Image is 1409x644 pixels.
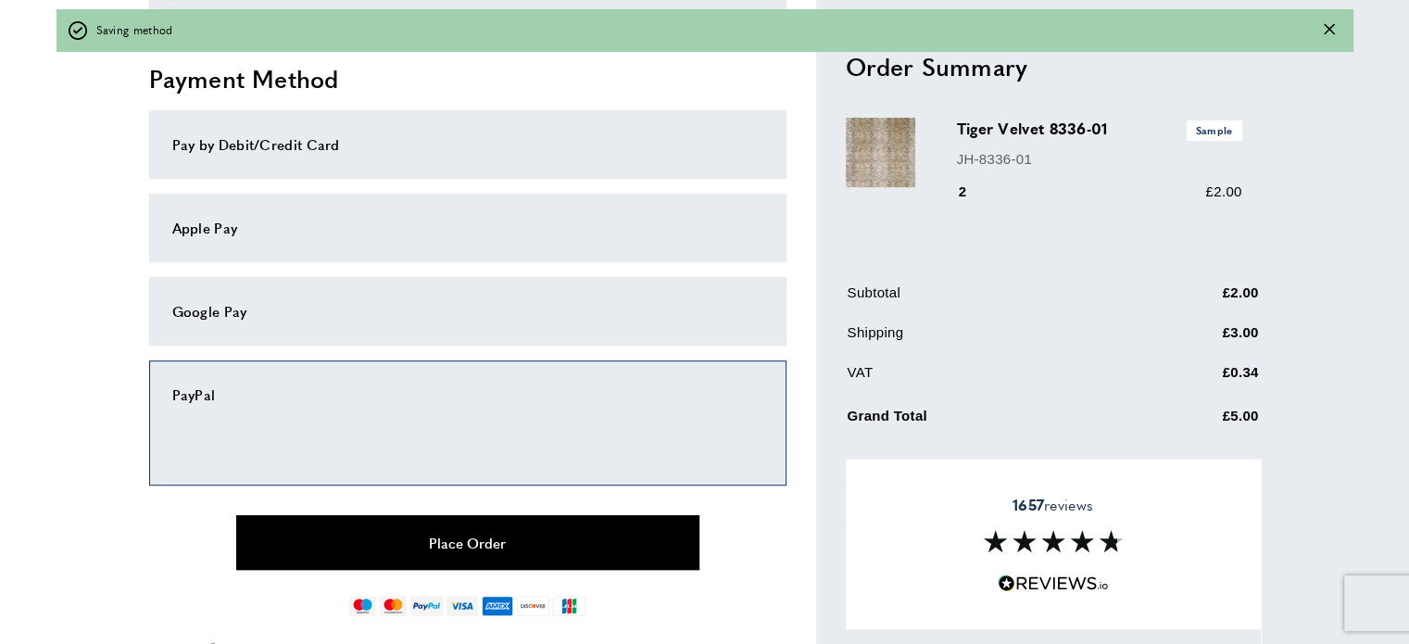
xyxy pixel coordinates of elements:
[998,575,1109,592] img: Reviews.io 5 stars
[172,217,763,239] div: Apple Pay
[848,283,1129,319] td: Subtotal
[1131,362,1259,398] td: £0.34
[447,596,477,616] img: visa
[846,119,915,188] img: Tiger Velvet 8336-01
[172,133,763,156] div: Pay by Debit/Credit Card
[1131,322,1259,359] td: £3.00
[172,384,763,406] div: PayPal
[984,530,1123,552] img: Reviews section
[1131,402,1259,442] td: £5.00
[957,182,993,204] div: 2
[1187,121,1242,141] span: Sample
[1013,496,1093,514] span: reviews
[848,322,1129,359] td: Shipping
[57,9,1353,52] div: off
[957,119,1242,141] h3: Tiger Velvet 8336-01
[1205,184,1241,200] span: £2.00
[848,362,1129,398] td: VAT
[553,596,585,616] img: jcb
[846,50,1261,83] h2: Order Summary
[236,515,699,570] button: Place Order
[349,596,376,616] img: maestro
[1131,283,1259,319] td: £2.00
[517,596,549,616] img: discover
[1013,494,1044,515] strong: 1657
[172,300,763,322] div: Google Pay
[410,596,443,616] img: paypal
[957,148,1242,170] p: JH-8336-01
[1324,21,1335,39] div: Close message
[96,21,173,39] span: Saving method
[172,406,763,457] iframe: PayPal-paypal
[482,596,514,616] img: american-express
[848,402,1129,442] td: Grand Total
[149,62,786,95] h2: Payment Method
[380,596,407,616] img: mastercard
